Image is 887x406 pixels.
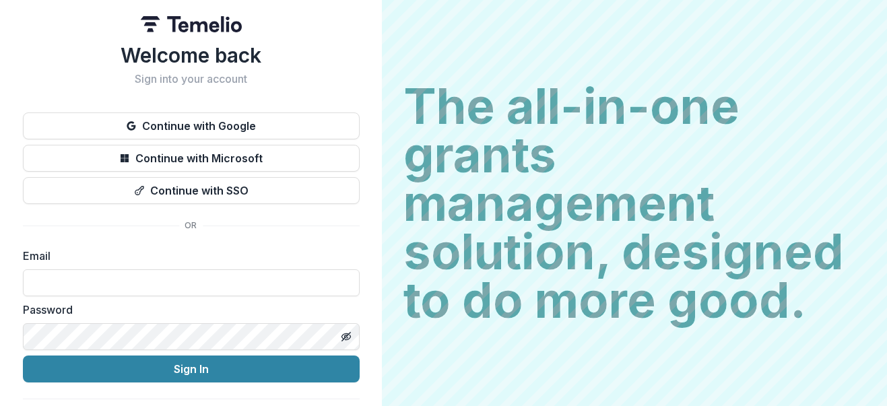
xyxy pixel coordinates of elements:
button: Continue with Google [23,112,360,139]
label: Password [23,302,352,318]
h1: Welcome back [23,43,360,67]
img: Temelio [141,16,242,32]
button: Sign In [23,356,360,382]
button: Continue with Microsoft [23,145,360,172]
button: Continue with SSO [23,177,360,204]
button: Toggle password visibility [335,326,357,347]
label: Email [23,248,352,264]
h2: Sign into your account [23,73,360,86]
